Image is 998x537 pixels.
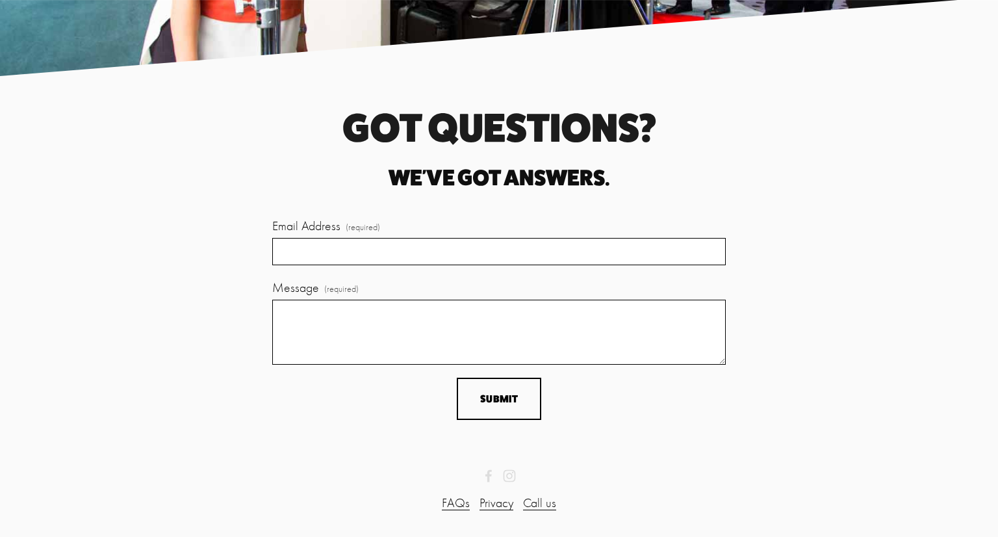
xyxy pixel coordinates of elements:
[42,109,956,146] h1: got questions?
[457,378,541,420] button: SubmitSubmit
[42,166,956,188] h2: We've got answers.
[442,493,470,513] a: FAQs
[482,469,495,482] a: 2 Dudes & A Booth
[346,220,380,234] span: (required)
[272,278,319,298] span: Message
[324,282,359,296] span: (required)
[272,216,340,236] span: Email Address
[523,493,556,513] a: Call us
[480,493,513,513] a: Privacy
[480,393,518,405] span: Submit
[503,469,516,482] a: Instagram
